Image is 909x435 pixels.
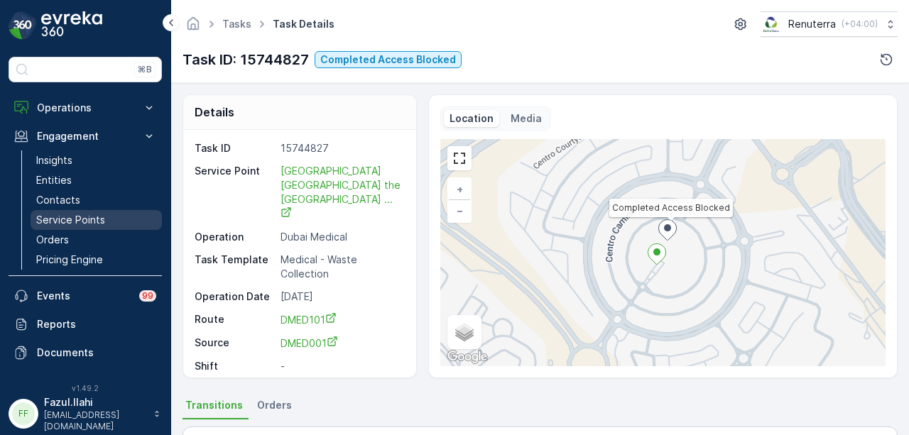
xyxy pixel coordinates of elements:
p: Insights [36,153,72,167]
a: Events99 [9,282,162,310]
a: Tasks [222,18,251,30]
button: Completed Access Blocked [315,51,462,68]
span: [GEOGRAPHIC_DATA] [GEOGRAPHIC_DATA] the [GEOGRAPHIC_DATA] ... [281,165,403,220]
p: Pricing Engine [36,253,103,267]
a: Dubai London the Villa Clinic ... [281,163,403,221]
button: Operations [9,94,162,122]
a: Homepage [185,21,201,33]
a: Layers [449,316,480,348]
p: Completed Access Blocked [320,53,456,67]
p: - [281,359,401,373]
p: Details [195,104,234,121]
a: Documents [9,338,162,367]
p: Task ID: 15744827 [183,49,309,70]
p: Route [195,312,275,327]
p: Medical - Waste Collection [281,253,401,281]
p: ⌘B [138,64,152,75]
p: 15744827 [281,141,401,155]
button: FFFazul.Ilahi[EMAIL_ADDRESS][DOMAIN_NAME] [9,395,162,432]
p: Task Template [195,253,275,281]
p: ( +04:00 ) [842,18,878,30]
a: Contacts [31,190,162,210]
p: [EMAIL_ADDRESS][DOMAIN_NAME] [44,409,146,432]
p: Events [37,289,131,303]
p: Operation [195,230,275,244]
span: Orders [257,398,292,412]
p: Reports [37,317,156,331]
p: [DATE] [281,290,401,304]
a: Orders [31,230,162,250]
a: Pricing Engine [31,250,162,270]
button: Engagement [9,122,162,150]
p: Documents [37,346,156,360]
div: FF [12,402,35,425]
p: Source [195,336,275,351]
a: Zoom In [449,179,470,200]
p: Dubai Medical [281,230,401,244]
a: Reports [9,310,162,338]
p: Service Point [195,164,275,221]
p: Renuterra [788,17,836,31]
span: Task Details [270,17,337,31]
p: Media [511,111,542,126]
a: Insights [31,150,162,170]
img: logo_dark-DEwI_e13.png [41,11,102,40]
span: Transitions [185,398,243,412]
p: Shift [195,359,275,373]
span: − [457,204,464,216]
a: Zoom Out [449,200,470,221]
p: Orders [36,233,69,247]
button: Renuterra(+04:00) [761,11,898,37]
span: v 1.49.2 [9,384,162,392]
a: Open this area in Google Maps (opens a new window) [444,348,491,366]
p: Task ID [195,141,275,155]
p: Fazul.Ilahi [44,395,146,409]
span: + [457,183,463,195]
a: DMED101 [281,312,401,327]
p: Location [450,111,494,126]
span: DMED101 [281,314,337,326]
p: Entities [36,173,72,187]
p: Operations [37,101,134,115]
a: View Fullscreen [449,148,470,169]
p: Engagement [37,129,134,143]
p: Contacts [36,193,80,207]
img: logo [9,11,37,40]
p: Operation Date [195,290,275,304]
img: Screenshot_2024-07-26_at_13.33.01.png [761,16,783,32]
a: Entities [31,170,162,190]
a: DMED001 [281,336,401,351]
p: Service Points [36,213,105,227]
img: Google [444,348,491,366]
span: DMED001 [281,337,338,349]
p: 99 [142,290,153,302]
a: Service Points [31,210,162,230]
